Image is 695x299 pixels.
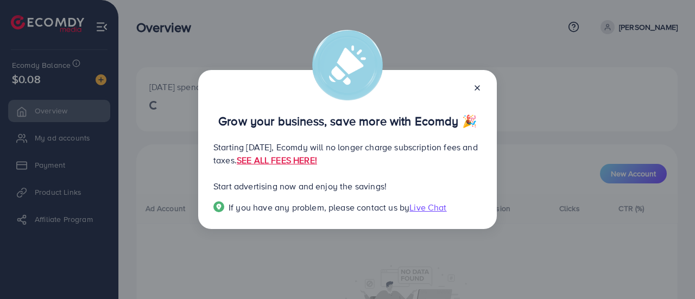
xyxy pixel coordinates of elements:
[213,114,482,128] p: Grow your business, save more with Ecomdy 🎉
[229,201,409,213] span: If you have any problem, please contact us by
[312,30,383,100] img: alert
[237,154,317,166] a: SEE ALL FEES HERE!
[213,180,482,193] p: Start advertising now and enjoy the savings!
[409,201,446,213] span: Live Chat
[213,201,224,212] img: Popup guide
[213,141,482,167] p: Starting [DATE], Ecomdy will no longer charge subscription fees and taxes.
